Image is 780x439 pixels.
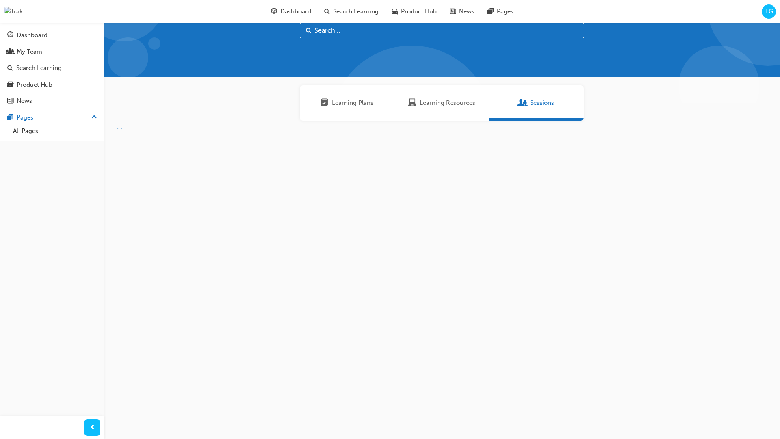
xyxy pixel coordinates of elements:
div: Search Learning [16,63,62,73]
span: people-icon [7,48,13,56]
span: Search Learning [333,7,379,16]
span: News [459,7,474,16]
a: Search Learning [3,61,100,76]
span: news-icon [450,7,456,17]
a: car-iconProduct Hub [385,3,443,20]
button: Pages [3,110,100,125]
span: search-icon [7,65,13,72]
a: Learning PlansLearning Plans [300,85,394,121]
a: SessionsSessions [489,85,584,121]
div: News [17,96,32,106]
span: Product Hub [401,7,437,16]
span: Learning Plans [321,98,329,108]
a: Dashboard [3,28,100,43]
span: car-icon [7,81,13,89]
span: Sessions [519,98,527,108]
div: Dashboard [17,30,48,40]
input: Search... [300,23,584,38]
span: TG [765,7,773,16]
img: Trak [4,7,23,16]
a: All Pages [10,125,100,137]
a: Product Hub [3,77,100,92]
span: guage-icon [7,32,13,39]
span: Learning Resources [408,98,416,108]
span: prev-icon [89,423,95,433]
a: search-iconSearch Learning [318,3,385,20]
a: guage-iconDashboard [264,3,318,20]
span: news-icon [7,98,13,105]
span: pages-icon [7,114,13,122]
span: Learning Resources [420,98,475,108]
button: DashboardMy TeamSearch LearningProduct HubNews [3,26,100,110]
span: car-icon [392,7,398,17]
span: search-icon [324,7,330,17]
a: News [3,93,100,109]
span: Sessions [530,98,554,108]
span: guage-icon [271,7,277,17]
div: Pages [17,113,33,122]
span: Dashboard [280,7,311,16]
span: Pages [497,7,513,16]
div: My Team [17,47,42,57]
div: Product Hub [17,80,52,89]
span: Search [306,26,312,35]
a: My Team [3,44,100,59]
a: pages-iconPages [481,3,520,20]
span: Learning Plans [332,98,373,108]
a: Learning ResourcesLearning Resources [394,85,489,121]
button: TG [762,4,776,19]
a: news-iconNews [443,3,481,20]
span: pages-icon [487,7,494,17]
span: up-icon [91,112,97,123]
